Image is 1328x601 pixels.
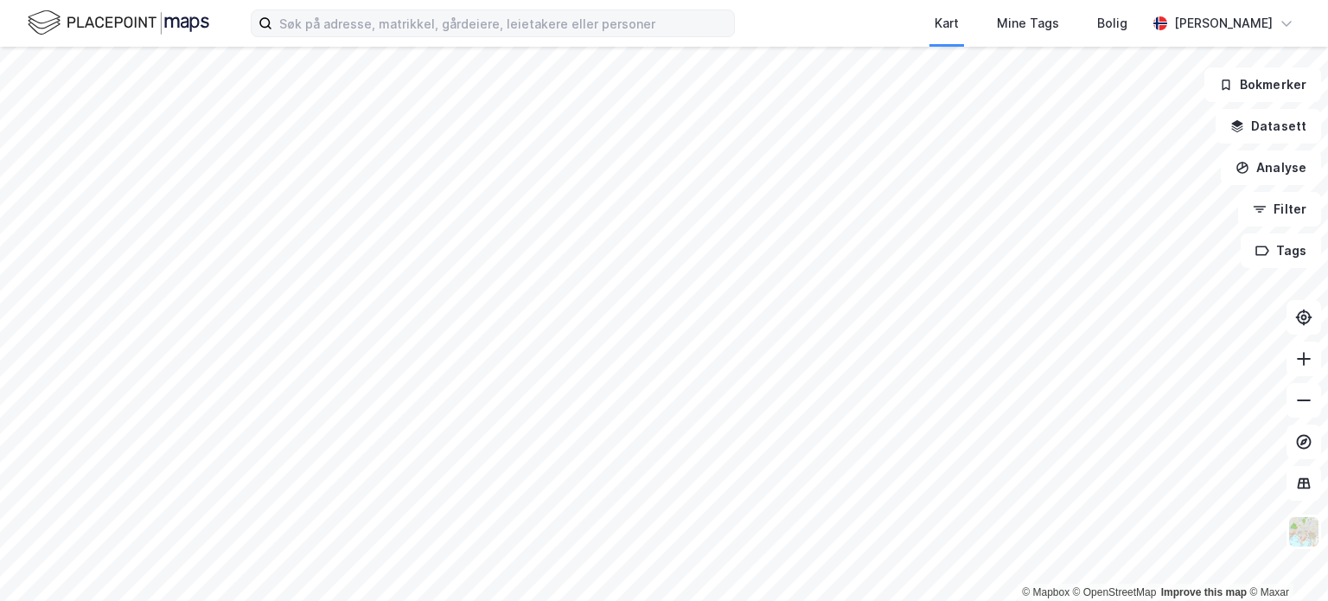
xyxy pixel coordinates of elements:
img: logo.f888ab2527a4732fd821a326f86c7f29.svg [28,8,209,38]
div: Kart [935,13,959,34]
div: [PERSON_NAME] [1174,13,1273,34]
a: Improve this map [1161,586,1247,598]
button: Tags [1241,233,1321,268]
input: Søk på adresse, matrikkel, gårdeiere, leietakere eller personer [272,10,734,36]
a: Mapbox [1022,586,1069,598]
button: Datasett [1216,109,1321,144]
iframe: Chat Widget [1242,518,1328,601]
div: Mine Tags [997,13,1059,34]
div: Bolig [1097,13,1127,34]
button: Filter [1238,192,1321,227]
a: OpenStreetMap [1073,586,1157,598]
img: Z [1287,515,1320,548]
button: Analyse [1221,150,1321,185]
button: Bokmerker [1204,67,1321,102]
